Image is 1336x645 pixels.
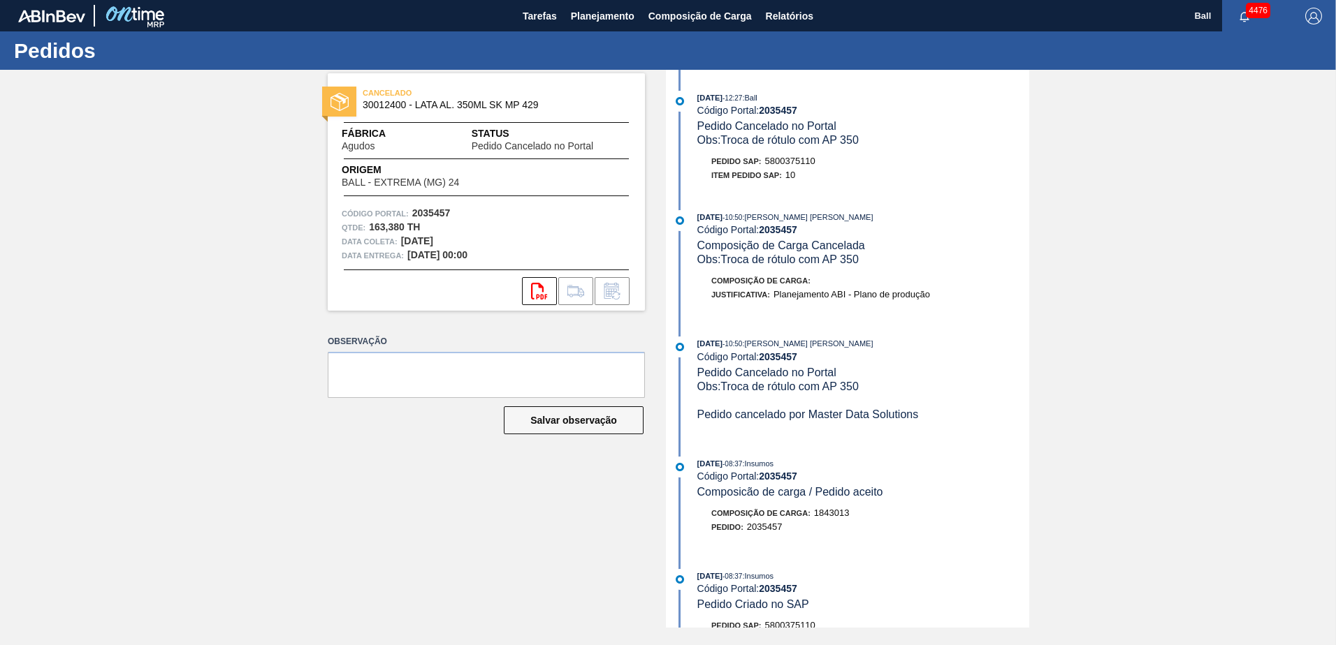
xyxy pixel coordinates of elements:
strong: [DATE] 00:00 [407,249,467,260]
img: atual [676,575,684,584]
span: BALL - EXTREMA (MG) 24 [342,177,459,188]
img: TNhmsLtSVTkK8tSr43FrP2fwEKptu5GPRR3wAAAABJRU5ErkJggg== [18,10,85,22]
span: Pedido Criado no SAP [697,598,809,610]
span: : [PERSON_NAME] [PERSON_NAME] [742,213,873,221]
img: atual [676,216,684,225]
span: Status [472,126,631,141]
div: Informar alteração no pedido [595,277,630,305]
span: 5800375110 [765,156,815,166]
span: Obs: Troca de rótulo com AP 350 [697,134,859,146]
span: : Insumos [742,459,774,468]
span: 2035457 [747,521,783,532]
div: Código Portal: [697,105,1029,116]
div: Ir para Composição de Carga [558,277,593,305]
img: Logout [1305,8,1322,24]
span: - 12:27 [723,94,742,102]
span: - 08:37 [723,460,742,468]
img: atual [676,97,684,105]
img: status [331,93,349,111]
span: [DATE] [697,339,723,348]
div: Código Portal: [697,470,1029,482]
span: - 10:50 [723,214,742,221]
span: Pedido SAP: [711,621,762,630]
button: Salvar observação [504,406,644,434]
img: atual [676,343,684,351]
span: CANCELADO [363,86,558,100]
span: Obs: Troca de rótulo com AP 350 [697,253,859,265]
span: Justificativa: [711,290,770,299]
span: - 10:50 [723,340,742,348]
div: Código Portal: [697,583,1029,594]
strong: 163,380 TH [369,221,420,232]
strong: 2035457 [759,224,797,235]
span: [DATE] [697,94,723,102]
span: Pedido Cancelado no Portal [472,141,593,151]
span: Qtde : [342,221,365,235]
span: : Insumos [742,572,774,580]
span: - 08:37 [723,572,742,580]
span: 1843013 [814,507,850,518]
span: 10 [785,170,795,180]
span: Pedido Cancelado no Portal [697,366,836,378]
span: [DATE] [697,459,723,468]
div: Abrir arquivo PDF [522,277,557,305]
span: Composicão de carga / Pedido aceito [697,486,883,498]
span: Data coleta: [342,235,398,249]
strong: 2035457 [412,207,451,218]
span: Tarefas [523,8,557,24]
strong: 2035457 [759,105,797,116]
span: 4476 [1246,3,1270,18]
span: : Ball [742,94,757,102]
span: [DATE] [697,572,723,580]
span: Relatórios [766,8,813,24]
strong: 2035457 [759,583,797,594]
span: : [PERSON_NAME] [PERSON_NAME] [742,339,873,348]
strong: [DATE] [401,235,433,246]
label: Observação [328,332,645,352]
img: atual [676,463,684,471]
span: Obs: Troca de rótulo com AP 350 Pedido cancelado por Master Data Solutions [697,380,919,420]
h1: Pedidos [14,43,262,59]
span: 5800375110 [765,620,815,630]
span: Agudos [342,141,375,151]
span: Composição de Carga [648,8,752,24]
button: Notificações [1222,6,1267,26]
div: Código Portal: [697,351,1029,362]
span: 30012400 - LATA AL. 350ML SK MP 429 [363,100,616,110]
span: Origem [342,163,499,177]
strong: 2035457 [759,470,797,482]
span: Planejamento ABI - Plano de produção [774,289,930,299]
span: Pedido : [711,523,743,531]
span: Data entrega: [342,249,404,262]
span: Código Portal: [342,207,409,221]
span: Pedido SAP: [711,157,762,165]
span: Composição de Carga Cancelada [697,239,865,251]
span: Composição de Carga : [711,276,811,285]
div: Código Portal: [697,224,1029,235]
span: Pedido Cancelado no Portal [697,120,836,132]
span: Composição de Carga : [711,509,811,517]
span: [DATE] [697,213,723,221]
span: Fábrica [342,126,419,141]
span: Item pedido SAP: [711,171,782,179]
strong: 2035457 [759,351,797,362]
span: Planejamento [571,8,634,24]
